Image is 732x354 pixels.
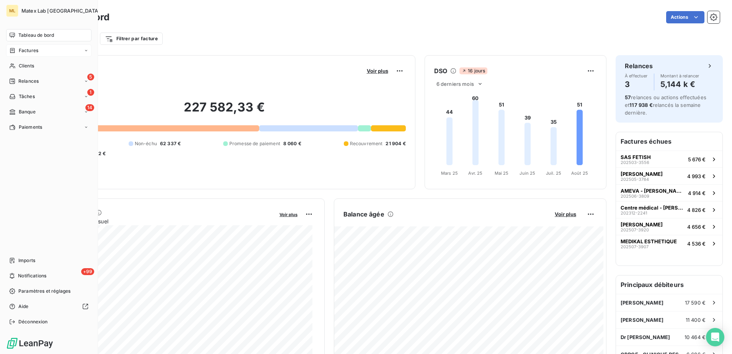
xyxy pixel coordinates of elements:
[18,257,35,264] span: Imports
[494,170,508,176] tspan: Mai 25
[687,241,706,247] span: 4 536 €
[87,89,94,96] span: 1
[19,124,42,131] span: Paiements
[279,212,297,217] span: Voir plus
[43,217,274,225] span: Chiffre d'affaires mensuel
[660,74,699,78] span: Montant à relancer
[229,140,280,147] span: Promesse de paiement
[6,106,91,118] a: 14Banque
[6,75,91,87] a: 5Relances
[666,11,704,23] button: Actions
[616,275,722,294] h6: Principaux débiteurs
[621,317,663,323] span: [PERSON_NAME]
[459,67,487,74] span: 16 jours
[660,78,699,90] h4: 5,144 k €
[616,218,722,235] button: [PERSON_NAME]202507-39204 656 €
[100,33,163,45] button: Filtrer par facture
[625,94,631,100] span: 57
[686,317,706,323] span: 11 400 €
[85,104,94,111] span: 14
[616,184,722,201] button: AMEVA - [PERSON_NAME]202506-38094 914 €
[616,235,722,252] button: MEDIKAL ESTHETIQUE202507-39074 536 €
[616,201,722,218] button: Centre médical - [PERSON_NAME]202312-22414 826 €
[6,90,91,103] a: 1Tâches
[616,151,722,167] button: SAS FETISH202503-35565 676 €
[6,60,91,72] a: Clients
[350,140,383,147] span: Recouvrement
[18,303,29,310] span: Aide
[6,337,54,349] img: Logo LeanPay
[621,177,649,182] span: 202505-3784
[625,74,648,78] span: À effectuer
[625,78,648,90] h4: 3
[21,8,100,14] span: Matex Lab [GEOGRAPHIC_DATA]
[6,300,91,313] a: Aide
[6,254,91,267] a: Imports
[555,211,576,217] span: Voir plus
[621,238,677,244] span: MEDIKAL ESTHETIQUE
[135,140,157,147] span: Non-échu
[19,47,38,54] span: Factures
[441,170,458,176] tspan: Mars 25
[688,156,706,162] span: 5 676 €
[19,62,34,69] span: Clients
[18,272,46,279] span: Notifications
[621,211,647,215] span: 202312-2241
[687,224,706,230] span: 4 656 €
[616,167,722,184] button: [PERSON_NAME]202505-37844 993 €
[6,44,91,57] a: Factures
[468,170,482,176] tspan: Avr. 25
[18,78,39,85] span: Relances
[687,207,706,213] span: 4 826 €
[87,74,94,80] span: 5
[625,61,653,70] h6: Relances
[571,170,588,176] tspan: Août 25
[283,140,301,147] span: 8 060 €
[520,170,535,176] tspan: Juin 25
[18,288,70,295] span: Paramètres et réglages
[621,300,663,306] span: [PERSON_NAME]
[18,318,48,325] span: Déconnexion
[625,94,706,116] span: relances ou actions effectuées et relancés la semaine dernière.
[367,68,388,74] span: Voir plus
[621,154,651,160] span: SAS FETISH
[629,102,652,108] span: 117 938 €
[621,188,685,194] span: AMEVA - [PERSON_NAME]
[688,190,706,196] span: 4 914 €
[687,173,706,179] span: 4 993 €
[685,300,706,306] span: 17 590 €
[160,140,181,147] span: 62 337 €
[621,205,684,211] span: Centre médical - [PERSON_NAME]
[386,140,405,147] span: 21 904 €
[6,285,91,297] a: Paramètres et réglages
[621,334,670,340] span: Dr [PERSON_NAME]
[546,170,561,176] tspan: Juil. 25
[81,268,94,275] span: +99
[621,228,649,232] span: 202507-3920
[434,66,447,75] h6: DSO
[6,5,18,17] div: ML
[436,81,474,87] span: 6 derniers mois
[364,67,391,74] button: Voir plus
[552,211,578,218] button: Voir plus
[621,171,663,177] span: [PERSON_NAME]
[19,93,35,100] span: Tâches
[6,29,91,41] a: Tableau de bord
[621,244,649,249] span: 202507-3907
[685,334,706,340] span: 10 464 €
[706,328,724,346] div: Open Intercom Messenger
[621,160,649,165] span: 202503-3556
[6,121,91,133] a: Paiements
[18,32,54,39] span: Tableau de bord
[343,210,384,219] h6: Balance âgée
[19,108,36,115] span: Banque
[43,100,406,123] h2: 227 582,33 €
[277,211,300,218] button: Voir plus
[621,221,663,228] span: [PERSON_NAME]
[621,194,649,198] span: 202506-3809
[616,132,722,151] h6: Factures échues
[96,150,106,157] span: -2 €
